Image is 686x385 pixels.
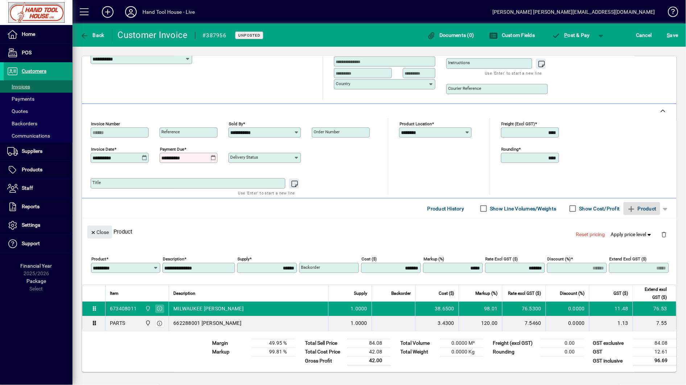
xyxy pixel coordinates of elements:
a: Payments [4,93,73,105]
mat-label: Supply [237,257,249,262]
app-page-header-button: Delete [656,231,673,238]
div: 76.5300 [507,305,541,313]
span: 662288001 [PERSON_NAME] [173,320,241,327]
mat-label: Invoice date [91,147,114,152]
button: Add [96,5,119,18]
button: Save [665,29,680,42]
span: ost & Pay [552,32,590,38]
span: Products [22,167,42,172]
mat-label: Cost ($) [361,257,377,262]
td: 49.95 % [252,339,296,348]
div: PARTS [110,320,125,327]
mat-label: Order number [314,129,340,134]
button: Close [87,226,112,239]
a: Staff [4,179,73,197]
span: Discount (%) [560,289,585,297]
mat-label: Courier Reference [448,86,482,91]
mat-label: Delivery status [230,155,258,160]
span: Quotes [7,108,28,114]
label: Show Cost/Profit [578,205,620,212]
span: Frankton [143,305,152,313]
mat-label: Product location [400,121,432,126]
td: 84.08 [347,339,391,348]
app-page-header-button: Close [86,229,114,235]
mat-label: Markup (%) [423,257,444,262]
span: Payments [7,96,34,102]
span: 1.0000 [351,305,368,313]
mat-label: Reference [161,129,180,134]
td: 42.08 [347,348,391,357]
span: Markup (%) [476,289,498,297]
td: Total Sell Price [301,339,347,348]
td: GST [590,348,633,357]
td: 0.0000 [546,316,589,331]
a: Backorders [4,117,73,130]
div: 673408011 [110,305,137,313]
td: 38.6500 [415,302,459,316]
mat-label: Rounding [501,147,519,152]
span: Product History [427,203,464,214]
td: 7.55 [633,316,676,331]
span: Documents (0) [427,32,474,38]
a: Communications [4,130,73,142]
mat-label: Product [91,257,106,262]
mat-label: Backorder [301,265,320,270]
span: Invoices [7,84,30,89]
span: Rate excl GST ($) [508,289,541,297]
td: 120.00 [459,316,502,331]
span: Package [26,278,46,284]
span: Reports [22,204,40,209]
button: Delete [656,226,673,243]
button: Apply price level [608,228,656,241]
button: Post & Pay [549,29,594,42]
mat-label: Invoice number [91,121,120,126]
span: Communications [7,133,50,139]
span: Support [22,240,40,246]
span: Back [80,32,104,38]
span: Close [90,226,109,238]
span: Item [110,289,119,297]
mat-label: Description [163,257,184,262]
span: Cost ($) [439,289,454,297]
span: Apply price level [611,231,653,238]
td: Markup [208,348,252,357]
span: Reset pricing [576,231,605,238]
mat-label: Sold by [229,121,243,126]
span: Extend excl GST ($) [637,285,667,301]
mat-label: Payment due [160,147,184,152]
a: Support [4,235,73,253]
button: Reset pricing [573,228,608,241]
span: Backorder [391,289,411,297]
label: Show Line Volumes/Weights [489,205,557,212]
span: Description [173,289,195,297]
td: 0.00 [540,339,584,348]
div: [PERSON_NAME] [PERSON_NAME][EMAIL_ADDRESS][DOMAIN_NAME] [492,6,655,18]
span: ave [667,29,678,41]
span: Unposted [238,33,260,38]
button: Product History [425,202,467,215]
span: POS [22,50,32,55]
span: Settings [22,222,40,228]
a: Quotes [4,105,73,117]
td: 0.0000 M³ [440,339,484,348]
button: Documents (0) [425,29,476,42]
mat-label: Instructions [448,60,470,65]
td: Total Cost Price [301,348,347,357]
a: Settings [4,216,73,234]
button: Back [78,29,106,42]
mat-label: Extend excl GST ($) [609,257,647,262]
td: 12.61 [633,348,677,357]
td: GST exclusive [590,339,633,348]
td: Gross Profit [301,357,347,366]
span: Supply [354,289,367,297]
span: S [667,32,670,38]
a: Invoices [4,80,73,93]
span: 1.0000 [351,320,368,327]
div: #387956 [203,30,227,41]
a: Suppliers [4,142,73,160]
a: Knowledge Base [662,1,677,25]
a: Home [4,25,73,43]
td: 0.00 [540,348,584,357]
td: 96.69 [633,357,677,366]
span: Product [627,203,657,214]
